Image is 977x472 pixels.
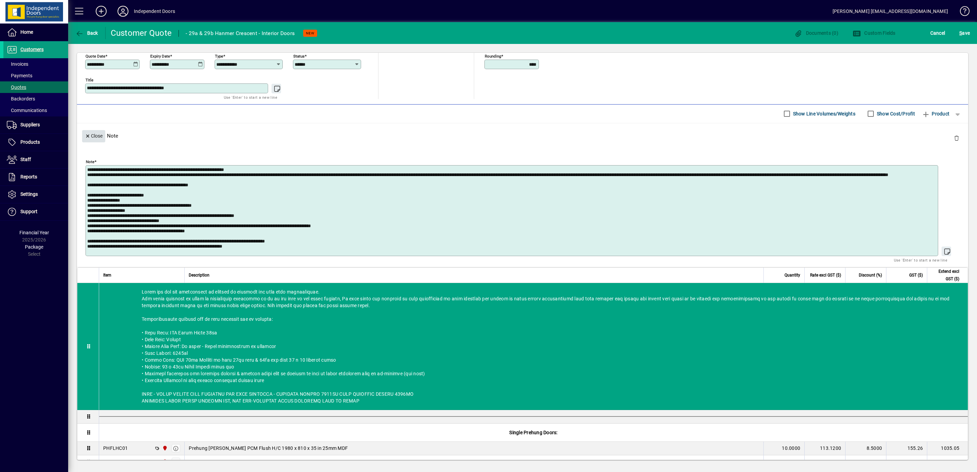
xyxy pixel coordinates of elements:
[3,24,68,41] a: Home
[20,157,31,162] span: Staff
[3,203,68,220] a: Support
[931,268,959,283] span: Extend excl GST ($)
[160,458,168,466] span: Christchurch
[103,445,128,452] div: PHFLHC01
[930,28,945,38] span: Cancel
[859,271,882,279] span: Discount (%)
[948,135,965,141] app-page-header-button: Delete
[82,130,105,142] button: Close
[845,455,886,469] td: 8.5000
[150,53,170,58] mat-label: Expiry date
[7,84,26,90] span: Quotes
[792,27,840,39] button: Documents (0)
[86,77,93,82] mat-label: Title
[306,31,314,35] span: NEW
[7,73,32,78] span: Payments
[909,271,923,279] span: GST ($)
[955,1,968,23] a: Knowledge Base
[7,108,47,113] span: Communications
[3,151,68,168] a: Staff
[809,458,841,465] div: 113.1200
[810,271,841,279] span: Rate excl GST ($)
[111,28,172,38] div: Customer Quote
[20,122,40,127] span: Suppliers
[886,442,927,455] td: 155.26
[74,27,100,39] button: Back
[86,159,94,164] mat-label: Note
[927,442,968,455] td: 1035.05
[20,29,33,35] span: Home
[186,28,295,39] div: - 29a & 29b Hanmer Crescent - Interior Doors
[224,93,277,101] mat-hint: Use 'Enter' to start a new line
[918,108,953,120] button: Product
[80,132,107,139] app-page-header-button: Close
[792,110,855,117] label: Show Line Volumes/Weights
[785,271,800,279] span: Quantity
[293,53,305,58] mat-label: Status
[809,445,841,452] div: 113.1200
[20,47,44,52] span: Customers
[25,244,43,250] span: Package
[3,70,68,81] a: Payments
[3,105,68,116] a: Communications
[3,81,68,93] a: Quotes
[785,458,801,465] span: 3.0000
[68,27,106,39] app-page-header-button: Back
[160,444,168,452] span: Christchurch
[948,130,965,146] button: Delete
[3,186,68,203] a: Settings
[959,28,970,38] span: ave
[189,458,348,465] span: Prehung [PERSON_NAME] PCM Flush H/C 1980 x 760 x 35 in 25mm MDF
[103,458,128,465] div: PHFLHC01
[215,53,223,58] mat-label: Type
[3,116,68,133] a: Suppliers
[3,58,68,70] a: Invoices
[922,108,949,119] span: Product
[77,123,968,148] div: Note
[886,455,927,469] td: 46.58
[75,30,98,36] span: Back
[189,445,348,452] span: Prehung [PERSON_NAME] PCM Flush H/C 1980 x 810 x 35 in 25mm MDF
[103,271,111,279] span: Item
[485,53,501,58] mat-label: Rounding
[3,93,68,105] a: Backorders
[20,191,38,197] span: Settings
[782,445,800,452] span: 10.0000
[875,110,915,117] label: Show Cost/Profit
[851,27,897,39] button: Custom Fields
[112,5,134,17] button: Profile
[3,134,68,151] a: Products
[20,139,40,145] span: Products
[99,424,968,441] div: Single Prehung Doors:
[19,230,49,235] span: Financial Year
[927,455,968,469] td: 310.51
[958,27,972,39] button: Save
[85,130,103,142] span: Close
[894,256,947,264] mat-hint: Use 'Enter' to start a new line
[3,169,68,186] a: Reports
[833,6,948,17] div: [PERSON_NAME] [EMAIL_ADDRESS][DOMAIN_NAME]
[853,30,896,36] span: Custom Fields
[20,209,37,214] span: Support
[86,53,105,58] mat-label: Quote date
[90,5,112,17] button: Add
[959,30,962,36] span: S
[189,271,210,279] span: Description
[20,174,37,179] span: Reports
[7,61,28,67] span: Invoices
[7,96,35,101] span: Backorders
[845,442,886,455] td: 8.5000
[794,30,838,36] span: Documents (0)
[929,27,947,39] button: Cancel
[99,283,968,410] div: Lorem ips dol sit ametconsect ad elitsed do eiusmodt inc utla etdo magnaaliquae. Adm venia quisno...
[134,6,175,17] div: Independent Doors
